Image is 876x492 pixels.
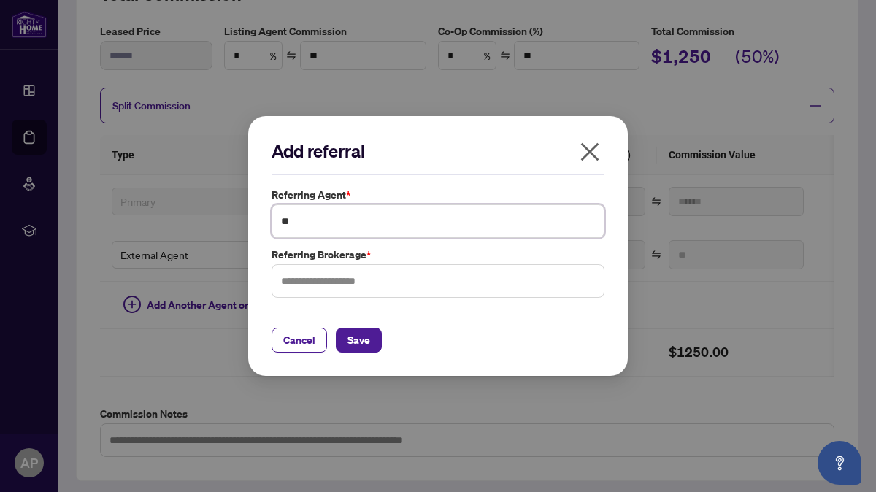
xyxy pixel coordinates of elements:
[272,247,604,263] label: Referring Brokerage
[336,328,382,353] button: Save
[818,441,861,485] button: Open asap
[578,140,602,164] span: close
[283,328,315,352] span: Cancel
[272,328,327,353] button: Cancel
[347,328,370,352] span: Save
[272,139,604,163] h2: Add referral
[272,187,604,203] label: Referring Agent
